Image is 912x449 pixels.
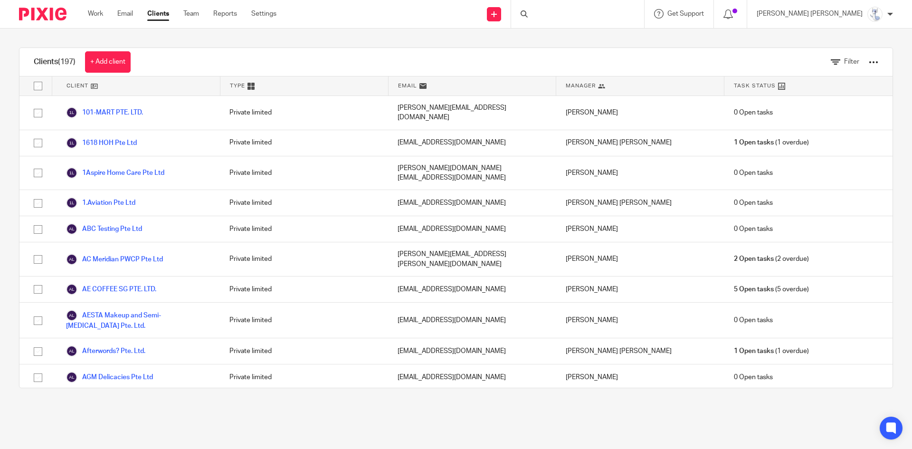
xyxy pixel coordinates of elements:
img: Pixie [19,8,66,20]
div: [PERSON_NAME] [556,364,724,390]
div: [EMAIL_ADDRESS][DOMAIN_NAME] [388,303,556,338]
span: 0 Open tasks [734,373,773,382]
div: [PERSON_NAME][EMAIL_ADDRESS][DOMAIN_NAME] [388,96,556,130]
img: svg%3E [66,223,77,235]
div: Private limited [220,216,388,242]
span: 0 Open tasks [734,198,773,208]
a: Settings [251,9,276,19]
a: AC Meridian PWCP Pte Ltd [66,254,163,265]
h1: Clients [34,57,76,67]
span: 0 Open tasks [734,168,773,178]
div: Private limited [220,364,388,390]
div: [PERSON_NAME] [556,216,724,242]
div: [PERSON_NAME][DOMAIN_NAME][EMAIL_ADDRESS][DOMAIN_NAME] [388,156,556,190]
span: (197) [58,58,76,66]
span: (5 overdue) [734,285,809,294]
a: + Add client [85,51,131,73]
span: 2 Open tasks [734,254,774,264]
div: [EMAIL_ADDRESS][DOMAIN_NAME] [388,190,556,216]
div: Private limited [220,338,388,364]
div: [PERSON_NAME] [PERSON_NAME] [556,190,724,216]
div: [PERSON_NAME][EMAIL_ADDRESS][PERSON_NAME][DOMAIN_NAME] [388,242,556,276]
div: [EMAIL_ADDRESS][DOMAIN_NAME] [388,277,556,302]
div: Private limited [220,96,388,130]
img: svg%3E [66,284,77,295]
span: (1 overdue) [734,346,809,356]
a: ABC Testing Pte Ltd [66,223,142,235]
div: Private limited [220,242,388,276]
span: Filter [844,58,859,65]
span: 5 Open tasks [734,285,774,294]
a: 1Aspire Home Care Pte Ltd [66,167,164,179]
span: Task Status [734,82,776,90]
span: (1 overdue) [734,138,809,147]
a: AESTA Makeup and Semi-[MEDICAL_DATA] Pte. Ltd. [66,310,210,331]
img: svg%3E [66,254,77,265]
div: [PERSON_NAME] [556,277,724,302]
div: Private limited [220,303,388,338]
img: svg%3E [66,197,77,209]
input: Select all [29,77,47,95]
div: [PERSON_NAME] [556,303,724,338]
div: [EMAIL_ADDRESS][DOMAIN_NAME] [388,364,556,390]
img: svg%3E [66,310,77,321]
div: Private limited [220,156,388,190]
a: Reports [213,9,237,19]
span: (2 overdue) [734,254,809,264]
span: Type [230,82,245,90]
span: 0 Open tasks [734,224,773,234]
a: Team [183,9,199,19]
span: Client [66,82,88,90]
div: [PERSON_NAME] [PERSON_NAME] [556,130,724,156]
img: svg%3E [66,345,77,357]
a: Afterwords? Pte. Ltd. [66,345,145,357]
span: 0 Open tasks [734,108,773,117]
img: svg%3E [66,372,77,383]
span: 0 Open tasks [734,315,773,325]
a: Work [88,9,103,19]
img: svg%3E [66,107,77,118]
div: [EMAIL_ADDRESS][DOMAIN_NAME] [388,216,556,242]
div: [PERSON_NAME] [PERSON_NAME] [556,338,724,364]
a: AE COFFEE SG PTE. LTD. [66,284,156,295]
p: [PERSON_NAME] [PERSON_NAME] [757,9,863,19]
a: Email [117,9,133,19]
span: 1 Open tasks [734,346,774,356]
div: Private limited [220,277,388,302]
div: [PERSON_NAME] [556,242,724,276]
a: AGM Delicacies Pte Ltd [66,372,153,383]
div: [PERSON_NAME] [556,96,724,130]
span: Email [398,82,417,90]
div: Private limited [220,190,388,216]
div: Private limited [220,130,388,156]
a: 101-MART PTE. LTD. [66,107,143,118]
div: [PERSON_NAME] [556,156,724,190]
img: images.jfif [867,7,883,22]
span: Manager [566,82,596,90]
a: 1.Aviation Pte Ltd [66,197,135,209]
div: [EMAIL_ADDRESS][DOMAIN_NAME] [388,338,556,364]
a: Clients [147,9,169,19]
span: Get Support [667,10,704,17]
a: 1618 HOH Pte Ltd [66,137,137,149]
div: [EMAIL_ADDRESS][DOMAIN_NAME] [388,130,556,156]
img: svg%3E [66,167,77,179]
img: svg%3E [66,137,77,149]
span: 1 Open tasks [734,138,774,147]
